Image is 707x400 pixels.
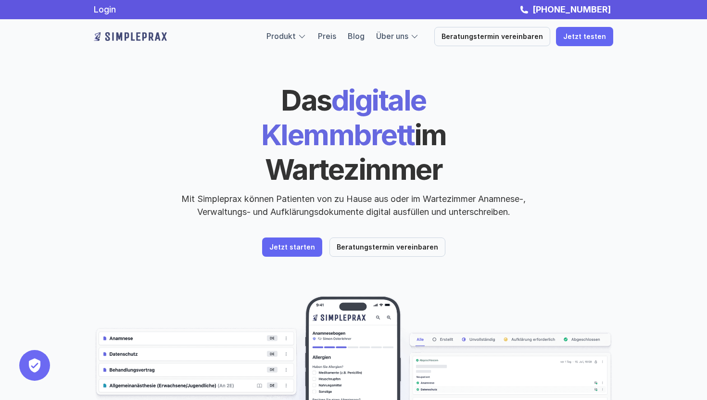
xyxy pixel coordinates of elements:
[434,27,550,46] a: Beratungstermin vereinbaren
[348,31,365,41] a: Blog
[442,33,543,41] p: Beratungstermin vereinbaren
[563,33,606,41] p: Jetzt testen
[337,243,438,251] p: Beratungstermin vereinbaren
[530,4,613,14] a: [PHONE_NUMBER]
[266,31,296,41] a: Produkt
[94,4,116,14] a: Login
[269,243,315,251] p: Jetzt starten
[376,31,408,41] a: Über uns
[173,192,534,218] p: Mit Simpleprax können Patienten von zu Hause aus oder im Wartezimmer Anamnese-, Verwaltungs- und ...
[265,117,452,187] span: im Wartezimmer
[318,31,336,41] a: Preis
[281,83,331,117] span: Das
[532,4,611,14] strong: [PHONE_NUMBER]
[556,27,613,46] a: Jetzt testen
[329,237,445,257] a: Beratungstermin vereinbaren
[188,83,519,187] h1: digitale Klemmbrett
[262,237,322,257] a: Jetzt starten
